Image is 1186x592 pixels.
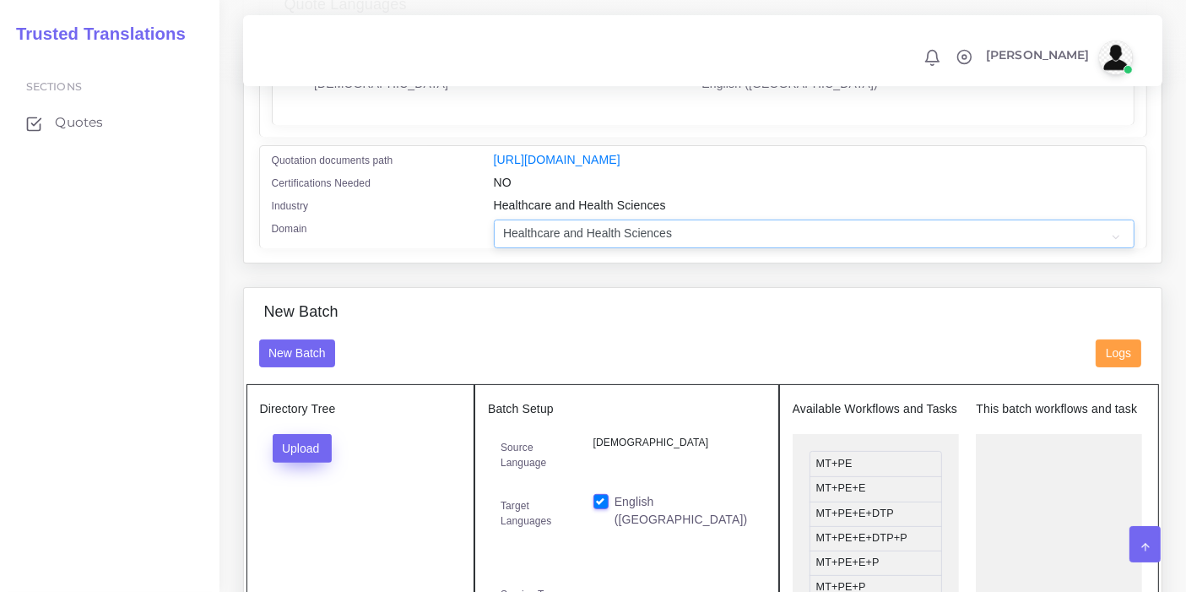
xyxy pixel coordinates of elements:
[4,20,186,48] a: Trusted Translations
[272,198,309,214] label: Industry
[272,153,393,168] label: Quotation documents path
[259,339,336,368] button: New Batch
[260,402,462,416] h5: Directory Tree
[593,434,753,452] p: [DEMOGRAPHIC_DATA]
[259,345,336,359] a: New Batch
[986,49,1090,61] span: [PERSON_NAME]
[13,105,207,140] a: Quotes
[55,113,103,132] span: Quotes
[793,402,959,416] h5: Available Workflows and Tasks
[264,303,338,322] h4: New Batch
[481,174,1147,197] div: NO
[1096,339,1140,368] button: Logs
[501,440,568,470] label: Source Language
[4,24,186,44] h2: Trusted Translations
[615,493,753,529] label: English ([GEOGRAPHIC_DATA])
[1106,346,1131,360] span: Logs
[272,176,371,191] label: Certifications Needed
[1099,41,1133,74] img: avatar
[488,402,766,416] h5: Batch Setup
[494,153,620,166] a: [URL][DOMAIN_NAME]
[978,41,1139,74] a: [PERSON_NAME]avatar
[810,451,942,477] li: MT+PE
[810,526,942,551] li: MT+PE+E+DTP+P
[273,434,333,463] button: Upload
[501,498,568,529] label: Target Languages
[481,197,1147,220] div: Healthcare and Health Sciences
[810,502,942,527] li: MT+PE+E+DTP
[810,476,942,502] li: MT+PE+E
[26,80,82,93] span: Sections
[810,551,942,576] li: MT+PE+E+P
[272,221,307,236] label: Domain
[976,402,1142,416] h5: This batch workflows and task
